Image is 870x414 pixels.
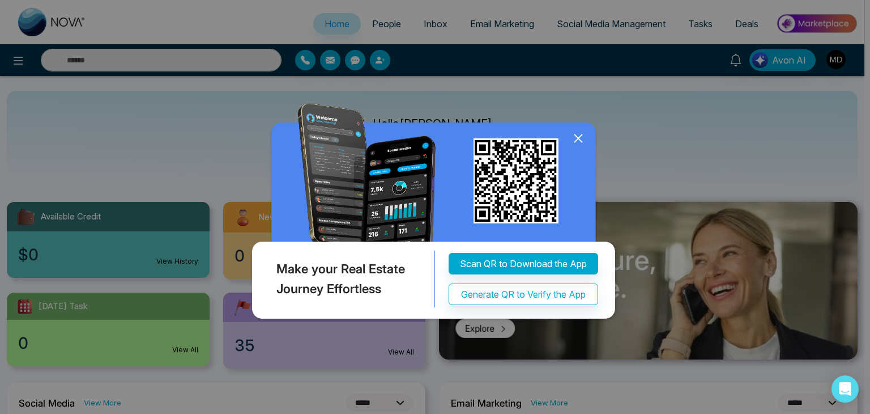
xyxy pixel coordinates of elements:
[831,375,859,403] div: Open Intercom Messenger
[449,253,598,274] button: Scan QR to Download the App
[249,251,435,307] div: Make your Real Estate Journey Effortless
[249,103,621,324] img: QRModal
[449,284,598,305] button: Generate QR to Verify the App
[474,138,558,223] img: qr_for_download_app.png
